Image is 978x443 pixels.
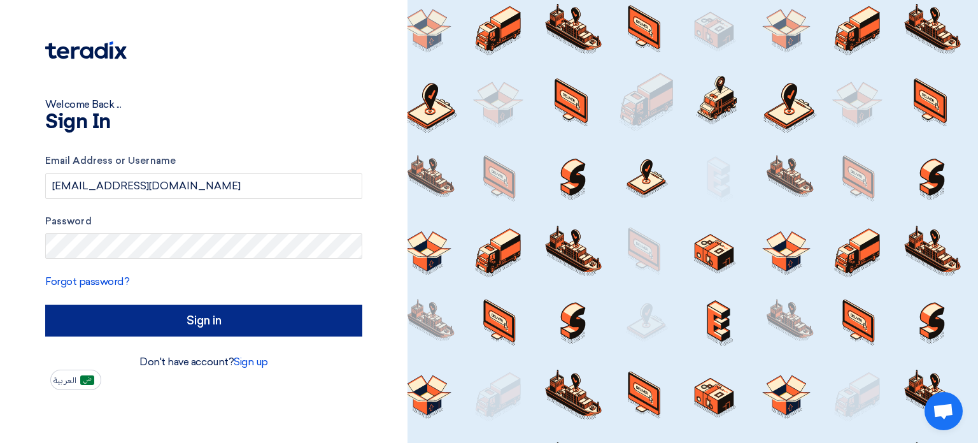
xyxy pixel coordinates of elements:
input: Sign in [45,305,362,337]
label: Email Address or Username [45,154,362,168]
a: Open chat [925,392,963,430]
span: العربية [53,376,76,385]
a: Sign up [234,356,268,368]
img: Teradix logo [45,41,127,59]
h1: Sign In [45,112,362,133]
div: Don't have account? [45,354,362,370]
input: Enter your business email or username [45,173,362,199]
button: العربية [50,370,101,390]
img: ar-AR.png [80,375,94,385]
label: Password [45,214,362,229]
div: Welcome Back ... [45,97,362,112]
a: Forgot password? [45,275,129,287]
